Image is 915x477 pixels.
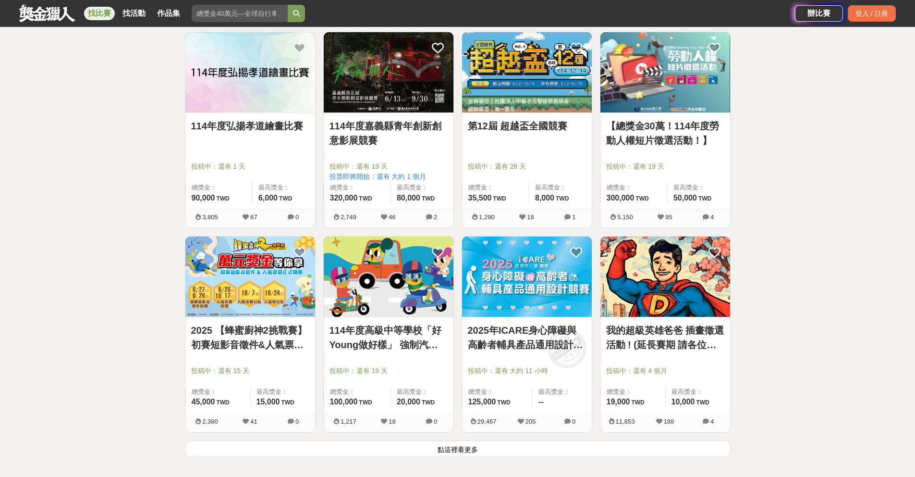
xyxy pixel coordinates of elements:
[256,387,309,397] span: 最高獎金：
[192,194,215,202] span: 90,000
[324,32,453,113] a: Cover Image
[535,183,586,192] span: 最高獎金：
[192,387,244,397] span: 總獎金：
[256,398,280,406] span: 15,000
[330,387,385,397] span: 總獎金：
[795,5,843,22] a: 辦比賽
[479,213,495,221] span: 1,290
[324,32,453,113] img: Cover Image
[671,387,724,397] span: 最高獎金：
[397,387,448,397] span: 最高獎金：
[572,213,575,221] span: 1
[279,195,292,202] span: TWD
[258,194,278,202] span: 6,000
[535,194,554,202] span: 8,000
[192,5,288,22] input: 總獎金40萬元—全球自行車設計比賽
[698,195,711,202] span: TWD
[607,194,634,202] span: 300,000
[330,194,358,202] span: 320,000
[191,162,309,172] span: 投稿中：還有 1 天
[329,162,448,172] span: 投稿中：還有 19 天
[185,237,315,317] img: Cover Image
[468,398,496,406] span: 125,000
[696,399,709,406] span: TWD
[606,323,724,352] a: 我的超級英雄爸爸 插畫徵選活動 ! (延長賽期 請各位踴躍參與)
[617,213,633,221] span: 5,150
[600,237,730,317] a: Cover Image
[329,172,448,182] span: 投票即將開始：還有 大約 1 個月
[607,387,659,397] span: 總獎金：
[191,323,309,352] a: 2025 【蜂蜜廚神2挑戰賽】初賽短影音徵件&人氣票選正式開跑！
[572,418,575,425] span: 0
[556,195,569,202] span: TWD
[600,32,730,113] img: Cover Image
[631,399,644,406] span: TWD
[468,162,586,172] span: 投稿中：還有 28 天
[191,366,309,376] span: 投稿中：還有 15 天
[607,398,630,406] span: 19,000
[468,323,586,352] a: 2025年ICARE身心障礙與高齡者輔具產品通用設計競賽
[389,213,395,221] span: 46
[606,162,724,172] span: 投稿中：還有 19 天
[250,213,257,221] span: 67
[191,119,309,133] a: 114年度弘揚孝道繪畫比賽
[664,418,674,425] span: 188
[329,323,448,352] a: 114年度高級中等學校「好Young做好樣」 強制汽車責任保險宣導短片徵選活動
[673,194,697,202] span: 50,000
[606,366,724,376] span: 投稿中：還有 4 個月
[153,7,184,20] a: 作品集
[330,398,358,406] span: 100,000
[397,183,448,192] span: 最高獎金：
[281,399,294,406] span: TWD
[635,195,648,202] span: TWD
[468,194,492,202] span: 35,500
[389,418,395,425] span: 18
[600,32,730,113] a: Cover Image
[527,213,534,221] span: 18
[295,213,299,221] span: 0
[397,398,420,406] span: 20,000
[330,183,385,192] span: 總獎金：
[397,194,420,202] span: 80,000
[422,195,435,202] span: TWD
[497,399,510,406] span: TWD
[341,213,356,221] span: 2,749
[616,418,635,425] span: 11,853
[710,213,714,221] span: 4
[525,418,536,425] span: 205
[462,237,592,317] img: Cover Image
[329,119,448,148] a: 114年度嘉義縣青年創新創意影展競賽
[468,366,586,376] span: 投稿中：還有 大約 11 小時
[359,399,372,406] span: TWD
[606,119,724,148] a: 【總獎金30萬！114年度勞動人權短片徵選活動！】
[462,32,592,113] a: Cover Image
[434,418,437,425] span: 0
[422,399,435,406] span: TWD
[329,366,448,376] span: 投稿中：還有 19 天
[462,32,592,113] img: Cover Image
[468,119,586,133] a: 第12屆 超越盃全國競賽
[202,213,218,221] span: 3,805
[216,399,229,406] span: TWD
[848,5,896,22] div: 登入 / 註冊
[493,195,506,202] span: TWD
[324,237,453,317] img: Cover Image
[192,183,246,192] span: 總獎金：
[216,195,229,202] span: TWD
[295,418,299,425] span: 0
[468,387,527,397] span: 總獎金：
[84,7,115,20] a: 找比賽
[607,183,661,192] span: 總獎金：
[202,418,218,425] span: 2,380
[665,213,672,221] span: 95
[185,440,731,457] button: 點這裡看更多
[250,418,257,425] span: 41
[538,398,544,406] span: --
[185,32,315,113] a: Cover Image
[119,7,149,20] a: 找活動
[710,418,714,425] span: 4
[258,183,309,192] span: 最高獎金：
